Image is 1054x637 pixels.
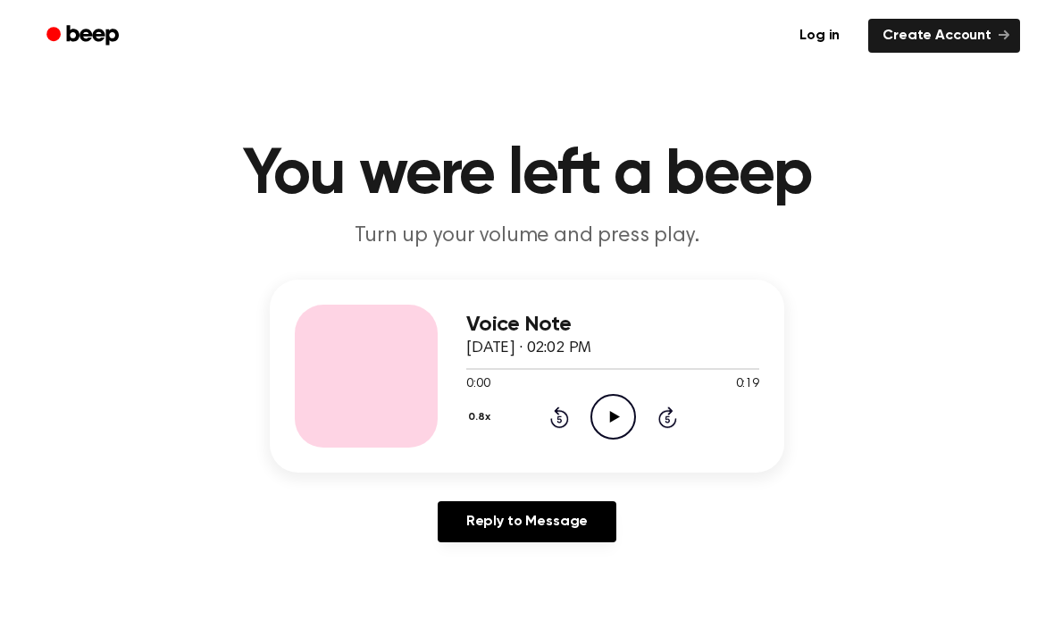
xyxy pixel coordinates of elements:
[466,313,759,337] h3: Voice Note
[34,19,135,54] a: Beep
[184,222,870,251] p: Turn up your volume and press play.
[466,402,497,432] button: 0.8x
[736,375,759,394] span: 0:19
[868,19,1020,53] a: Create Account
[70,143,984,207] h1: You were left a beep
[782,15,857,56] a: Log in
[438,501,616,542] a: Reply to Message
[466,375,489,394] span: 0:00
[466,340,591,356] span: [DATE] · 02:02 PM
